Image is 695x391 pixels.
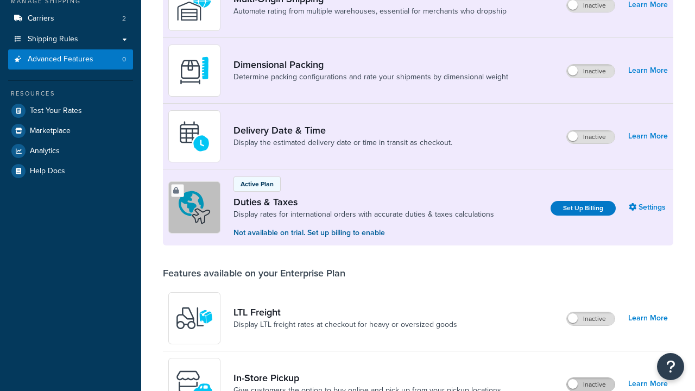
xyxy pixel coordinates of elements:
a: Set Up Billing [551,201,616,216]
a: Analytics [8,141,133,161]
a: Display rates for international orders with accurate duties & taxes calculations [233,209,494,220]
span: Advanced Features [28,55,93,64]
span: Marketplace [30,127,71,136]
span: Test Your Rates [30,106,82,116]
a: In-Store Pickup [233,372,501,384]
a: Determine packing configurations and rate your shipments by dimensional weight [233,72,508,83]
a: Learn More [628,129,668,144]
a: Learn More [628,63,668,78]
span: Analytics [30,147,60,156]
a: Help Docs [8,161,133,181]
li: Carriers [8,9,133,29]
a: Marketplace [8,121,133,141]
a: Delivery Date & Time [233,124,452,136]
a: Settings [629,200,668,215]
span: Shipping Rules [28,35,78,44]
li: Advanced Features [8,49,133,70]
a: Learn More [628,311,668,326]
a: Display the estimated delivery date or time in transit as checkout. [233,137,452,148]
a: Carriers2 [8,9,133,29]
img: gfkeb5ejjkALwAAAABJRU5ErkJggg== [175,117,213,155]
span: 0 [122,55,126,64]
div: Resources [8,89,133,98]
img: y79ZsPf0fXUFUhFXDzUgf+ktZg5F2+ohG75+v3d2s1D9TjoU8PiyCIluIjV41seZevKCRuEjTPPOKHJsQcmKCXGdfprl3L4q7... [175,299,213,337]
div: Features available on your Enterprise Plan [163,267,345,279]
span: Help Docs [30,167,65,176]
span: 2 [122,14,126,23]
label: Inactive [567,378,615,391]
label: Inactive [567,65,615,78]
button: Open Resource Center [657,353,684,380]
a: Advanced Features0 [8,49,133,70]
label: Inactive [567,312,615,325]
a: Automate rating from multiple warehouses, essential for merchants who dropship [233,6,507,17]
label: Inactive [567,130,615,143]
span: Carriers [28,14,54,23]
a: Duties & Taxes [233,196,494,208]
a: Test Your Rates [8,101,133,121]
p: Active Plan [241,179,274,189]
a: LTL Freight [233,306,457,318]
img: DTVBYsAAAAAASUVORK5CYII= [175,52,213,90]
a: Display LTL freight rates at checkout for heavy or oversized goods [233,319,457,330]
a: Shipping Rules [8,29,133,49]
p: Not available on trial. Set up billing to enable [233,227,494,239]
a: Dimensional Packing [233,59,508,71]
